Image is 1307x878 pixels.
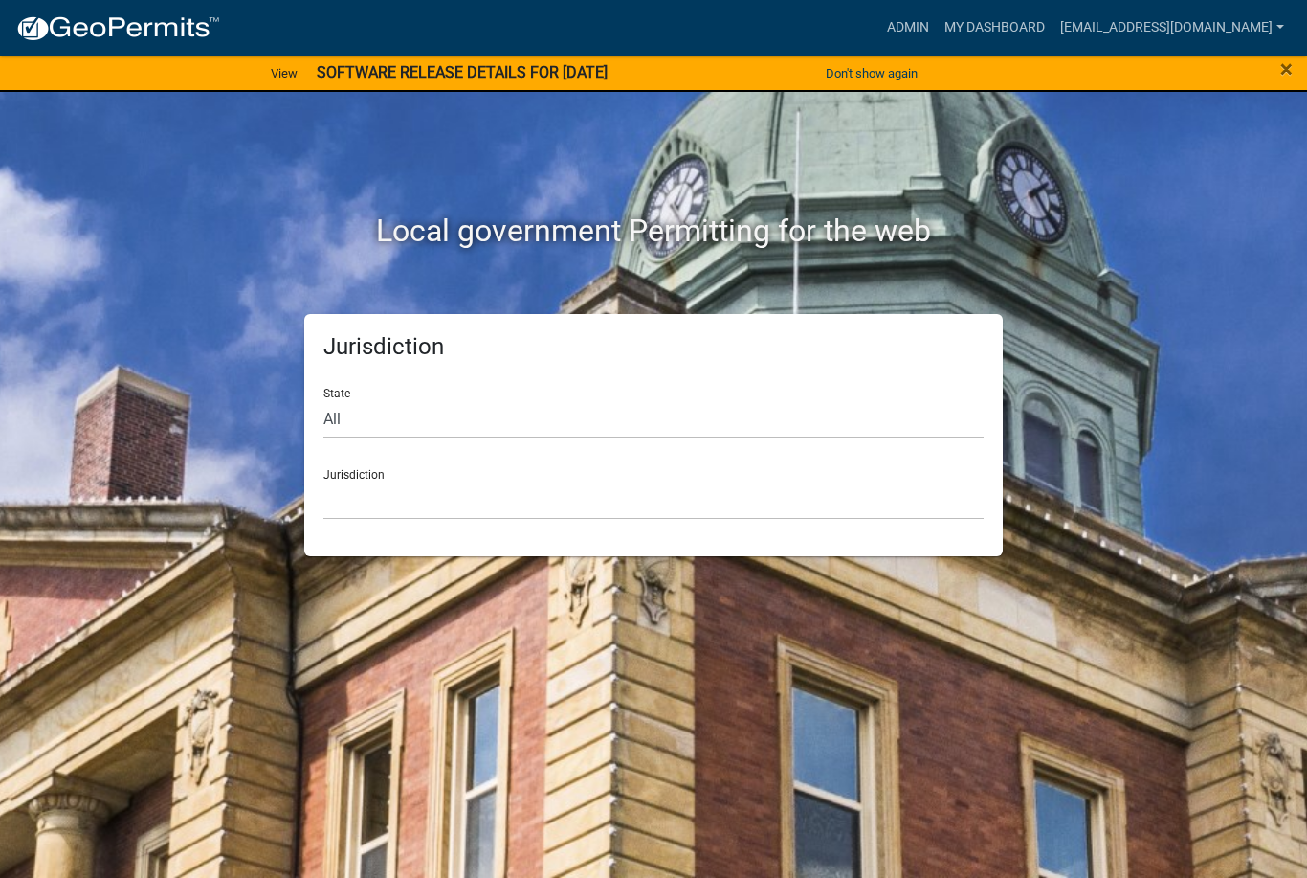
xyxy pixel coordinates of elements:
[317,63,608,81] strong: SOFTWARE RELEASE DETAILS FOR [DATE]
[323,333,984,361] h5: Jurisdiction
[1280,56,1293,82] span: ×
[1280,57,1293,80] button: Close
[879,10,937,46] a: Admin
[1052,10,1292,46] a: [EMAIL_ADDRESS][DOMAIN_NAME]
[937,10,1052,46] a: My Dashboard
[263,57,305,89] a: View
[818,57,925,89] button: Don't show again
[122,213,1185,249] h2: Local government Permitting for the web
